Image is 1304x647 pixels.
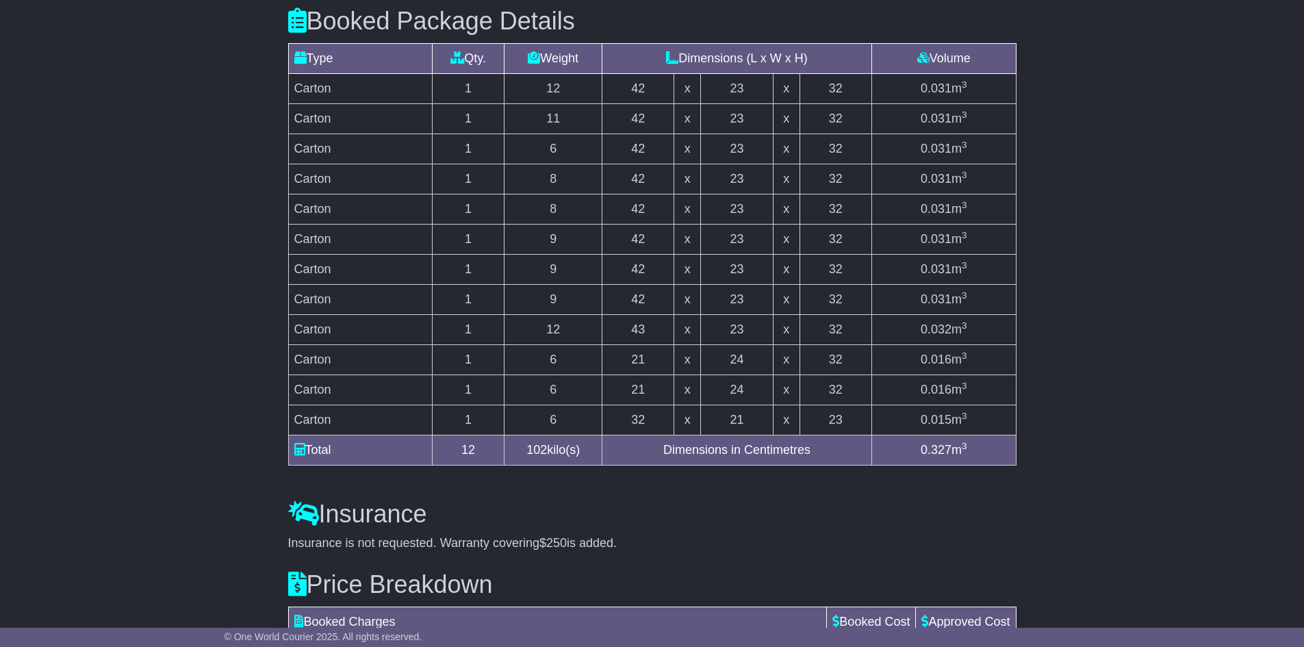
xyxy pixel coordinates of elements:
[674,74,701,104] td: x
[871,375,1016,405] td: m
[773,104,800,134] td: x
[432,315,504,345] td: 1
[921,81,951,95] span: 0.031
[921,202,951,216] span: 0.031
[504,435,602,466] td: kilo(s)
[921,112,951,125] span: 0.031
[871,315,1016,345] td: m
[800,315,871,345] td: 32
[288,285,432,315] td: Carton
[432,255,504,285] td: 1
[288,405,432,435] td: Carton
[773,134,800,164] td: x
[800,74,871,104] td: 32
[602,134,674,164] td: 42
[773,225,800,255] td: x
[701,104,773,134] td: 23
[871,74,1016,104] td: m
[800,164,871,194] td: 32
[827,607,916,637] td: Booked Cost
[871,405,1016,435] td: m
[800,255,871,285] td: 32
[871,44,1016,74] td: Volume
[701,285,773,315] td: 23
[602,375,674,405] td: 21
[773,315,800,345] td: x
[288,315,432,345] td: Carton
[674,345,701,375] td: x
[504,255,602,285] td: 9
[701,164,773,194] td: 23
[504,345,602,375] td: 6
[921,142,951,155] span: 0.031
[504,315,602,345] td: 12
[432,375,504,405] td: 1
[504,285,602,315] td: 9
[602,164,674,194] td: 42
[871,164,1016,194] td: m
[921,292,951,306] span: 0.031
[800,345,871,375] td: 32
[674,134,701,164] td: x
[921,232,951,246] span: 0.031
[432,405,504,435] td: 1
[602,74,674,104] td: 42
[962,200,967,210] sup: 3
[871,225,1016,255] td: m
[773,255,800,285] td: x
[962,170,967,180] sup: 3
[800,375,871,405] td: 32
[288,8,1017,35] h3: Booked Package Details
[288,134,432,164] td: Carton
[526,443,547,457] span: 102
[773,285,800,315] td: x
[921,383,951,396] span: 0.016
[674,405,701,435] td: x
[504,44,602,74] td: Weight
[921,443,951,457] span: 0.327
[602,194,674,225] td: 42
[288,500,1017,528] h3: Insurance
[800,285,871,315] td: 32
[674,255,701,285] td: x
[602,435,872,466] td: Dimensions in Centimetres
[674,375,701,405] td: x
[962,230,967,240] sup: 3
[432,345,504,375] td: 1
[674,104,701,134] td: x
[916,607,1016,637] td: Approved Cost
[674,225,701,255] td: x
[288,375,432,405] td: Carton
[701,134,773,164] td: 23
[504,375,602,405] td: 6
[773,74,800,104] td: x
[921,413,951,427] span: 0.015
[288,164,432,194] td: Carton
[674,315,701,345] td: x
[504,194,602,225] td: 8
[602,225,674,255] td: 42
[701,194,773,225] td: 23
[432,225,504,255] td: 1
[701,255,773,285] td: 23
[504,134,602,164] td: 6
[871,285,1016,315] td: m
[962,79,967,90] sup: 3
[701,225,773,255] td: 23
[800,104,871,134] td: 32
[602,104,674,134] td: 42
[962,260,967,270] sup: 3
[773,164,800,194] td: x
[432,74,504,104] td: 1
[432,134,504,164] td: 1
[602,285,674,315] td: 42
[800,194,871,225] td: 32
[921,172,951,186] span: 0.031
[288,607,827,637] td: Booked Charges
[871,345,1016,375] td: m
[602,44,872,74] td: Dimensions (L x W x H)
[288,104,432,134] td: Carton
[962,351,967,361] sup: 3
[288,435,432,466] td: Total
[921,353,951,366] span: 0.016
